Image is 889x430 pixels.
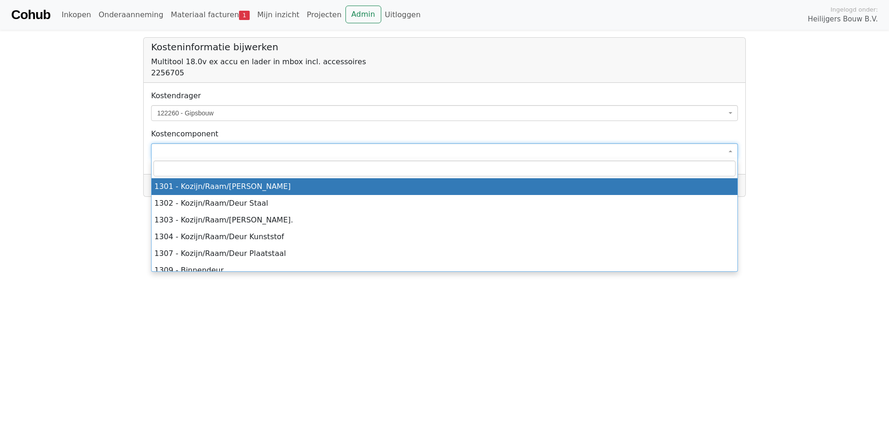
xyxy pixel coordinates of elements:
span: 1 [239,11,250,20]
a: Cohub [11,4,50,26]
label: Kostendrager [151,90,201,101]
a: Admin [345,6,381,23]
a: Inkopen [58,6,94,24]
span: Ingelogd onder: [830,5,878,14]
li: 1302 - Kozijn/Raam/Deur Staal [152,195,737,212]
li: 1309 - Binnendeur [152,262,737,279]
a: Mijn inzicht [253,6,303,24]
a: Materiaal facturen1 [167,6,253,24]
span: 122260 - Gipsbouw [151,105,738,121]
li: 1307 - Kozijn/Raam/Deur Plaatstaal [152,245,737,262]
li: 1304 - Kozijn/Raam/Deur Kunststof [152,228,737,245]
li: 1301 - Kozijn/Raam/[PERSON_NAME] [152,178,737,195]
a: Uitloggen [381,6,425,24]
li: 1303 - Kozijn/Raam/[PERSON_NAME]. [152,212,737,228]
a: Projecten [303,6,345,24]
div: Multitool 18.0v ex accu en lader in mbox incl. accessoires [151,56,738,67]
span: Heilijgers Bouw B.V. [808,14,878,25]
span: 122260 - Gipsbouw [157,108,726,118]
a: Onderaanneming [95,6,167,24]
label: Kostencomponent [151,128,219,140]
div: 2256705 [151,67,738,79]
h5: Kosteninformatie bijwerken [151,41,738,53]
